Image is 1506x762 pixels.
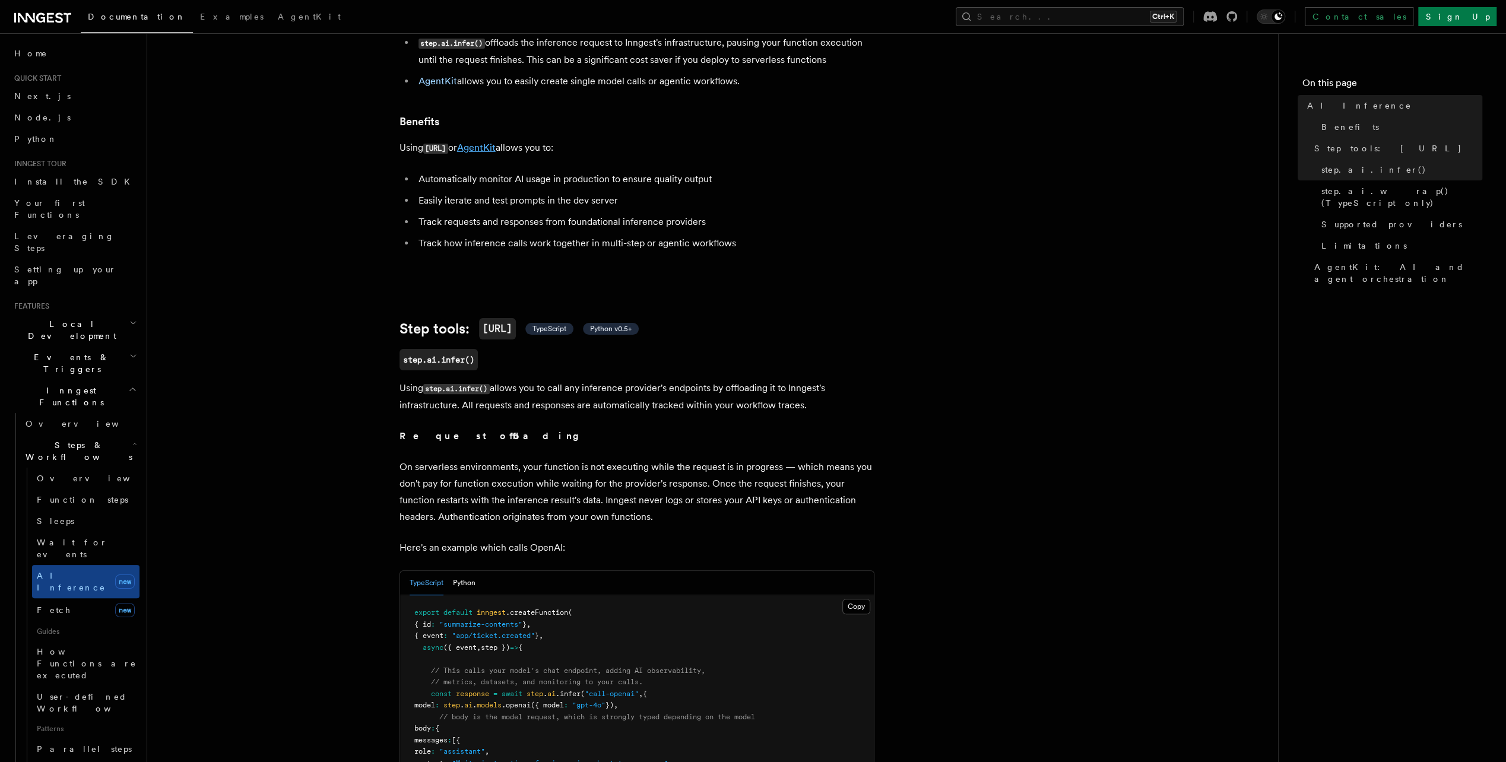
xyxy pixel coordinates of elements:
span: Limitations [1321,240,1407,252]
span: Documentation [88,12,186,21]
span: Function steps [37,495,128,504]
span: Overview [26,419,148,428]
a: Examples [193,4,271,32]
span: body [414,724,431,732]
span: }) [605,701,614,709]
button: Copy [842,599,870,614]
span: , [639,690,643,698]
span: .infer [556,690,581,698]
span: , [614,701,618,709]
a: AgentKit [418,75,457,87]
a: Parallel steps [32,738,139,760]
code: step.ai.infer() [418,39,485,49]
a: AgentKit: AI and agent orchestration [1310,256,1482,290]
span: const [431,690,452,698]
a: Your first Functions [9,192,139,226]
li: Track how inference calls work together in multi-step or agentic workflows [415,235,874,252]
button: Python [453,571,475,595]
a: AI Inferencenew [32,565,139,598]
span: Benefits [1321,121,1379,133]
span: AgentKit [278,12,341,21]
button: Events & Triggers [9,347,139,380]
span: messages [414,736,448,744]
span: { [643,690,647,698]
span: ( [581,690,585,698]
span: Patterns [32,719,139,738]
li: allows you to easily create single model calls or agentic workflows. [415,73,874,90]
a: AgentKit [271,4,348,32]
code: step.ai.infer() [423,384,490,394]
span: model [414,701,435,709]
span: : [431,724,435,732]
span: response [456,690,489,698]
a: Install the SDK [9,171,139,192]
span: Setting up your app [14,265,116,286]
span: : [564,701,568,709]
span: step [443,701,460,709]
span: ( [568,608,572,617]
span: step [527,690,543,698]
span: Events & Triggers [9,351,129,375]
button: Search...Ctrl+K [956,7,1184,26]
button: Steps & Workflows [21,434,139,468]
a: AgentKit [457,142,496,153]
span: // metrics, datasets, and monitoring to your calls. [431,678,643,686]
span: .createFunction [506,608,568,617]
span: : [448,736,452,744]
span: AI Inference [1307,100,1412,112]
span: Python [14,134,58,144]
a: step.ai.infer() [400,349,478,370]
span: async [423,643,443,652]
span: ({ event [443,643,477,652]
span: AI Inference [37,571,106,592]
span: . [473,701,477,709]
li: Automatically monitor AI usage in production to ensure quality output [415,171,874,188]
a: How Functions are executed [32,641,139,686]
span: { event [414,631,443,640]
strong: Request offloading [400,430,588,442]
span: step.ai.wrap() (TypeScript only) [1321,185,1482,209]
p: Using allows you to call any inference provider's endpoints by offloading it to Inngest's infrast... [400,380,874,414]
a: AI Inference [1302,95,1482,116]
span: ai [547,690,556,698]
span: Overview [37,474,159,483]
a: User-defined Workflows [32,686,139,719]
span: Install the SDK [14,177,137,186]
p: On serverless environments, your function is not executing while the request is in progress — whi... [400,459,874,525]
p: Using or allows you to: [400,139,874,157]
a: Benefits [1317,116,1482,138]
a: Overview [21,413,139,434]
span: , [485,747,489,755]
span: Inngest tour [9,159,66,169]
a: Limitations [1317,235,1482,256]
p: Here's an example which calls OpenAI: [400,539,874,556]
span: new [115,603,135,617]
a: Overview [32,468,139,489]
code: [URL] [423,144,448,154]
span: Wait for events [37,538,107,559]
a: step.ai.infer() [1317,159,1482,180]
a: Fetchnew [32,598,139,622]
span: TypeScript [532,324,566,334]
span: Leveraging Steps [14,231,115,253]
li: offloads the inference request to Inngest's infrastructure, pausing your function execution until... [415,34,874,68]
span: [{ [452,736,460,744]
span: Your first Functions [14,198,85,220]
span: Node.js [14,113,71,122]
a: Function steps [32,489,139,510]
a: Step tools: [URL] [1310,138,1482,159]
span: ({ model [531,701,564,709]
span: Home [14,47,47,59]
span: . [460,701,464,709]
span: await [502,690,522,698]
a: Benefits [400,113,439,130]
span: . [543,690,547,698]
span: { [435,724,439,732]
span: { [518,643,522,652]
span: => [510,643,518,652]
button: TypeScript [410,571,443,595]
span: models [477,701,502,709]
button: Toggle dark mode [1257,9,1285,24]
span: , [527,620,531,628]
span: How Functions are executed [37,647,137,680]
